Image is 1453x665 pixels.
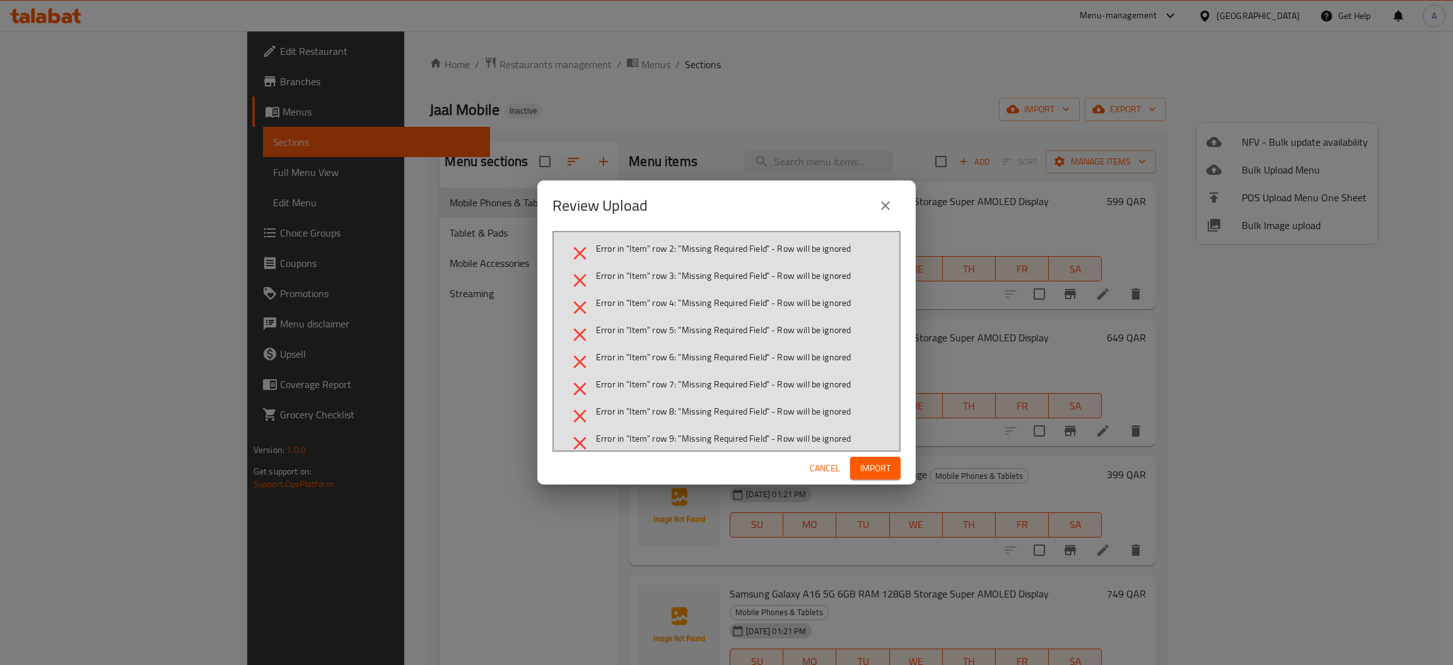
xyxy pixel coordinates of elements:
[596,378,851,391] span: Error in "Item" row 7: "Missing Required Field" - Row will be ignored
[596,351,851,363] span: Error in "Item" row 6: "Missing Required Field" - Row will be ignored
[596,405,851,418] span: Error in "Item" row 8: "Missing Required Field" - Row will be ignored
[596,242,851,255] span: Error in "Item" row 2: "Missing Required Field" - Row will be ignored
[596,297,851,309] span: Error in "Item" row 4: "Missing Required Field" - Row will be ignored
[860,461,890,476] span: Import
[850,457,901,480] button: Import
[596,324,851,336] span: Error in "Item" row 5: "Missing Required Field" - Row will be ignored
[596,269,851,282] span: Error in "Item" row 3: "Missing Required Field" - Row will be ignored
[870,191,901,221] button: close
[596,432,851,445] span: Error in "Item" row 9: "Missing Required Field" - Row will be ignored
[810,461,840,476] span: Cancel
[552,196,648,216] h2: Review Upload
[805,457,845,480] button: Cancel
